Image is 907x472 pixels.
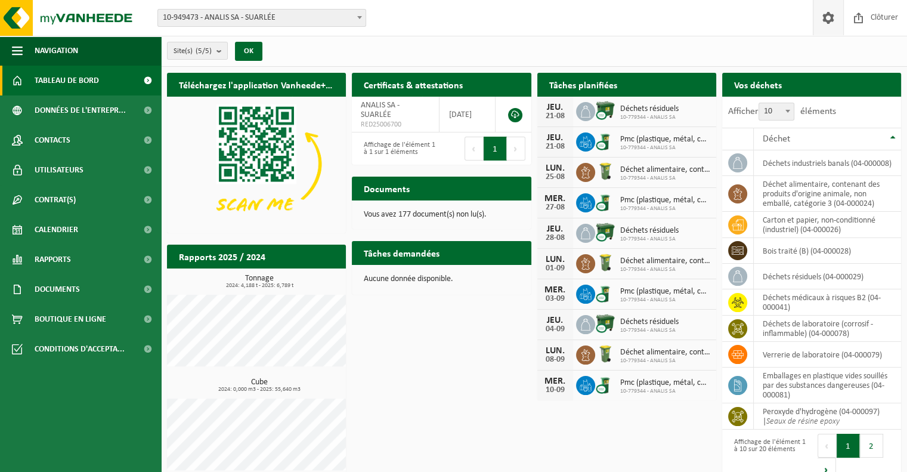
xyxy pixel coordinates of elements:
[543,377,567,386] div: MER.
[167,42,228,60] button: Site(s)(5/5)
[620,378,710,388] span: Pmc (plastique, métal, carton boisson) (industriel)
[722,73,794,96] h2: Vos déchets
[620,196,710,205] span: Pmc (plastique, métal, carton boisson) (industriel)
[754,176,901,212] td: déchet alimentaire, contenant des produits d'origine animale, non emballé, catégorie 3 (04-000024)
[543,112,567,121] div: 21-08
[759,103,794,120] span: 10
[860,434,883,458] button: 2
[620,388,710,395] span: 10-779344 - ANALIS SA
[595,344,615,364] img: WB-0140-HPE-GN-50
[620,205,710,212] span: 10-779344 - ANALIS SA
[620,287,710,297] span: Pmc (plastique, métal, carton boisson) (industriel)
[196,47,212,55] count: (5/5)
[728,107,836,116] label: Afficher éléments
[754,264,901,289] td: déchets résiduels (04-000029)
[595,252,615,273] img: WB-0140-HPE-GN-50
[157,9,366,27] span: 10-949473 - ANALIS SA - SUARLÉE
[620,317,679,327] span: Déchets résiduels
[167,97,346,231] img: Download de VHEPlus App
[35,66,99,95] span: Tableau de bord
[620,144,710,152] span: 10-779344 - ANALIS SA
[35,125,70,155] span: Contacts
[543,203,567,212] div: 27-08
[754,289,901,316] td: déchets médicaux à risques B2 (04-000041)
[35,215,78,245] span: Calendrier
[35,155,83,185] span: Utilisateurs
[439,97,496,132] td: [DATE]
[620,236,679,243] span: 10-779344 - ANALIS SA
[352,241,451,264] h2: Tâches demandées
[543,143,567,151] div: 21-08
[364,211,519,219] p: Vous avez 177 document(s) non lu(s).
[35,185,76,215] span: Contrat(s)
[35,304,106,334] span: Boutique en ligne
[35,36,78,66] span: Navigation
[759,103,794,121] span: 10
[358,135,435,162] div: Affichage de l'élément 1 à 1 sur 1 éléments
[543,234,567,242] div: 28-08
[361,101,400,119] span: ANALIS SA - SUARLÉE
[35,274,80,304] span: Documents
[620,257,710,266] span: Déchet alimentaire, contenant des produits d'origine animale, non emballé, catég...
[595,374,615,394] img: WB-0140-CU
[507,137,525,161] button: Next
[543,103,567,112] div: JEU.
[543,224,567,234] div: JEU.
[35,334,125,364] span: Conditions d'accepta...
[352,177,422,200] h2: Documents
[543,133,567,143] div: JEU.
[766,417,840,426] i: Seaux de résine epoxy
[754,212,901,238] td: carton et papier, non-conditionné (industriel) (04-000026)
[595,283,615,303] img: WB-0140-CU
[35,95,126,125] span: Données de l'entrepr...
[167,245,277,268] h2: Rapports 2025 / 2024
[543,356,567,364] div: 08-09
[173,387,346,393] span: 2024: 0,000 m3 - 2025: 55,640 m3
[537,73,629,96] h2: Tâches planifiées
[543,163,567,173] div: LUN.
[595,161,615,181] img: WB-0140-HPE-GN-50
[754,342,901,368] td: verrerie de laboratoire (04-000079)
[763,134,790,144] span: Déchet
[543,346,567,356] div: LUN.
[595,222,615,242] img: WB-1100-CU
[620,135,710,144] span: Pmc (plastique, métal, carton boisson) (industriel)
[595,131,615,151] img: WB-0140-CU
[35,245,71,274] span: Rapports
[543,295,567,303] div: 03-09
[818,434,837,458] button: Previous
[173,378,346,393] h3: Cube
[620,226,679,236] span: Déchets résiduels
[543,285,567,295] div: MER.
[754,368,901,403] td: emballages en plastique vides souillés par des substances dangereuses (04-000081)
[465,137,484,161] button: Previous
[484,137,507,161] button: 1
[242,268,345,292] a: Consulter les rapports
[361,120,430,129] span: RED25006700
[543,264,567,273] div: 01-09
[754,403,901,430] td: Peroxyde d'hydrogène (04-000097) |
[754,150,901,176] td: déchets industriels banals (04-000008)
[543,173,567,181] div: 25-08
[620,165,710,175] span: Déchet alimentaire, contenant des produits d'origine animale, non emballé, catég...
[620,297,710,304] span: 10-779344 - ANALIS SA
[543,255,567,264] div: LUN.
[620,357,710,365] span: 10-779344 - ANALIS SA
[543,194,567,203] div: MER.
[620,266,710,273] span: 10-779344 - ANALIS SA
[595,100,615,121] img: WB-1100-CU
[167,73,346,96] h2: Téléchargez l'application Vanheede+ maintenant!
[352,73,475,96] h2: Certificats & attestations
[543,386,567,394] div: 10-09
[543,325,567,334] div: 04-09
[595,192,615,212] img: WB-0140-CU
[620,327,679,334] span: 10-779344 - ANALIS SA
[158,10,366,26] span: 10-949473 - ANALIS SA - SUARLÉE
[620,348,710,357] span: Déchet alimentaire, contenant des produits d'origine animale, non emballé, catég...
[595,313,615,334] img: WB-1100-CU
[620,175,710,182] span: 10-779344 - ANALIS SA
[174,42,212,60] span: Site(s)
[235,42,262,61] button: OK
[364,275,519,283] p: Aucune donnée disponible.
[543,316,567,325] div: JEU.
